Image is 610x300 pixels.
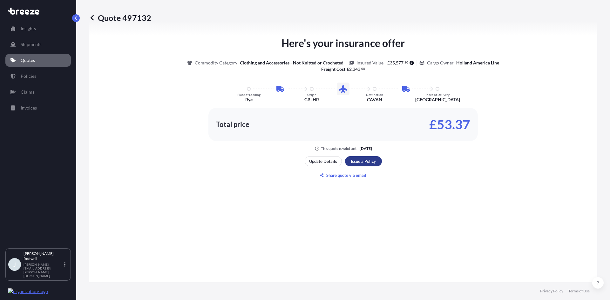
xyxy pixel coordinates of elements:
p: Shipments [21,41,41,48]
button: Update Details [305,156,342,166]
p: Claims [21,89,34,95]
span: £ [387,61,390,65]
p: This quote is valid until [321,146,358,151]
p: Insights [21,25,36,32]
p: Issue a Policy [351,158,376,164]
a: Invoices [5,102,71,114]
button: Share quote via email [305,170,382,180]
p: Quote 497132 [89,13,151,23]
p: Update Details [309,158,337,164]
span: 343 [353,67,360,71]
p: Invoices [21,105,37,111]
button: Issue a Policy [345,156,382,166]
p: Destination [366,93,383,97]
p: Place of Delivery [426,93,450,97]
p: Policies [21,73,36,79]
span: , [395,61,396,65]
p: [PERSON_NAME][EMAIL_ADDRESS][PERSON_NAME][DOMAIN_NAME] [24,263,63,278]
p: Clothing and Accessories - Not Knitted or Crocheted [240,60,343,66]
p: Commodity Category [195,60,237,66]
p: Place of Loading [237,93,261,97]
span: J [13,261,16,268]
a: Privacy Policy [540,289,563,294]
a: Claims [5,86,71,98]
p: Here's your insurance offer [281,36,405,51]
p: Total price [216,121,249,128]
span: 577 [396,61,403,65]
p: Insured Value [356,60,383,66]
a: Insights [5,22,71,35]
span: 2 [349,67,352,71]
a: Quotes [5,54,71,67]
b: Freight Cost [321,66,345,72]
span: . [361,68,361,70]
p: Holland America Line [456,60,499,66]
p: Rye [245,97,253,103]
p: [GEOGRAPHIC_DATA] [415,97,460,103]
p: Origin [307,93,316,97]
a: Terms of Use [568,289,590,294]
p: Quotes [21,57,35,63]
p: CAVAN [367,97,382,103]
img: organization-logo [8,288,48,295]
a: Policies [5,70,71,83]
a: Shipments [5,38,71,51]
p: GBLHR [304,97,319,103]
span: 00 [361,68,365,70]
span: 30 [404,61,408,63]
p: [DATE] [360,146,372,151]
span: £ [347,67,349,71]
p: [PERSON_NAME] Rodwell [24,251,63,261]
p: £53.37 [429,119,470,130]
p: Cargo Owner [427,60,454,66]
p: : [321,66,365,72]
span: 35 [390,61,395,65]
p: Share quote via email [326,172,366,178]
